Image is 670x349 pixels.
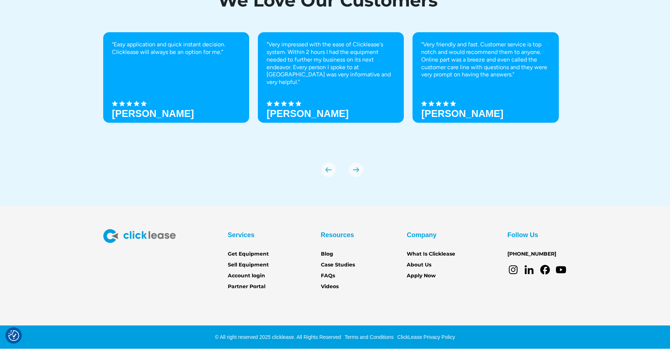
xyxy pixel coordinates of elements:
a: What Is Clicklease [407,250,455,258]
img: Black star icon [267,101,272,106]
a: Apply Now [407,272,436,280]
h3: [PERSON_NAME] [421,108,503,119]
div: next slide [349,163,363,177]
p: "Very impressed with the ease of Clicklease's system. Within 2 hours I had the equipment needed t... [267,41,395,86]
div: 2 of 8 [258,32,404,148]
a: About Us [407,261,431,269]
img: Black star icon [119,101,125,106]
img: Black star icon [126,101,132,106]
img: arrow Icon [349,163,363,177]
img: Black star icon [443,101,449,106]
div: 1 of 8 [103,32,249,148]
h3: [PERSON_NAME] [112,108,194,119]
strong: [PERSON_NAME] [267,108,349,119]
div: Company [407,229,436,241]
img: Black star icon [436,101,441,106]
div: carousel [103,32,567,177]
p: “Very friendly and fast. Customer service is top notch and would recommend them to anyone. Online... [421,41,550,79]
a: Sell Equipment [228,261,269,269]
img: Black star icon [112,101,118,106]
img: Black star icon [274,101,280,106]
div: Services [228,229,255,241]
img: Clicklease logo [103,229,176,243]
div: © All right reserved 2025 clicklease. All Rights Reserved [215,333,341,341]
a: [PHONE_NUMBER] [507,250,556,258]
div: Resources [321,229,354,241]
div: 3 of 8 [413,32,558,148]
a: ClickLease Privacy Policy [395,334,455,340]
div: previous slide [321,163,336,177]
a: Videos [321,283,339,291]
div: Follow Us [507,229,538,241]
a: Blog [321,250,333,258]
img: Black star icon [421,101,427,106]
img: Black star icon [141,101,147,106]
img: Revisit consent button [8,330,19,341]
button: Consent Preferences [8,330,19,341]
img: Black star icon [281,101,287,106]
a: Get Equipment [228,250,269,258]
img: Black star icon [134,101,139,106]
img: Black star icon [450,101,456,106]
img: Black star icon [296,101,301,106]
a: Account login [228,272,265,280]
img: Black star icon [288,101,294,106]
p: “Easy application and quick instant decision. Clicklease will always be an option for me.” [112,41,240,56]
a: Terms and Conditions [343,334,394,340]
a: FAQs [321,272,335,280]
img: Black star icon [428,101,434,106]
img: arrow Icon [321,163,336,177]
a: Case Studies [321,261,355,269]
a: Partner Portal [228,283,265,291]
